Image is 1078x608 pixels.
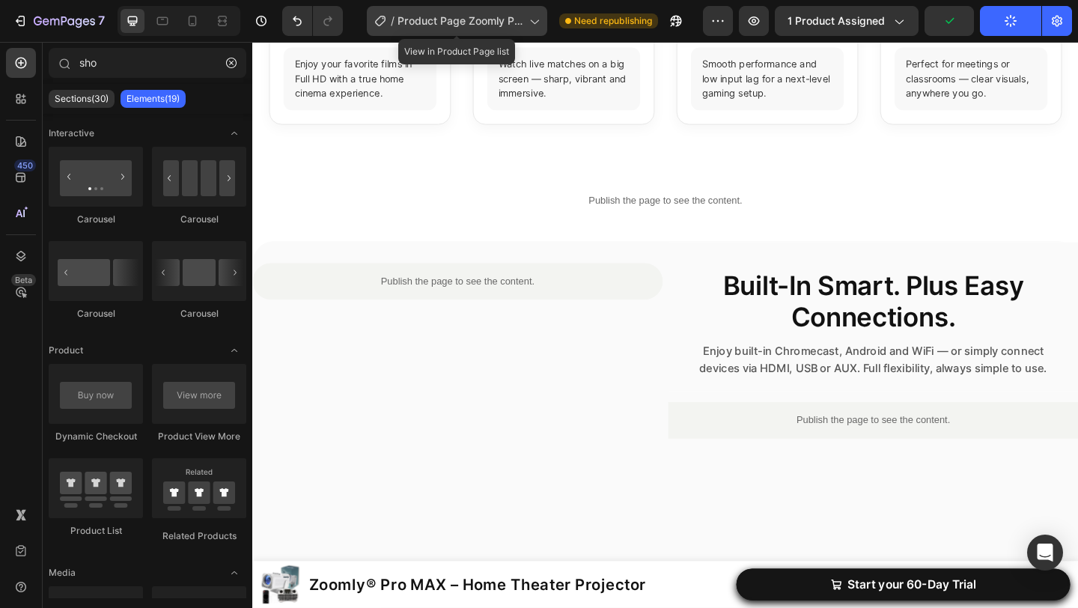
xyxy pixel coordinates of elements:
span: / [391,13,395,29]
div: Product List [49,524,143,538]
div: Carousel [49,213,143,226]
p: Enjoy built-in Chromecast, Android and WiFi — or simply connect devices via HDMI, USB or AUX. Ful... [475,326,876,365]
p: 7 [98,12,105,30]
span: Product Page Zoomly Pro [PERSON_NAME] [PERSON_NAME] [398,13,523,29]
iframe: Design area [252,42,1078,608]
p: Publish the page to see the content. [452,404,898,419]
span: Toggle open [222,121,246,145]
div: Carousel [152,307,246,320]
input: Search Sections & Elements [49,48,246,78]
div: Start your 60-Day Trial [648,579,788,602]
span: Interactive [49,127,94,140]
span: Toggle open [222,338,246,362]
div: Carousel [49,307,143,320]
span: 1 product assigned [788,13,885,29]
button: 1 product assigned [775,6,919,36]
div: Product View More [152,430,246,443]
h1: Zoomly® Pro MAX – Home Theater Projector [60,577,430,604]
span: Product [49,344,83,357]
p: Sections(30) [55,93,109,105]
div: Related Products [152,529,246,543]
span: Toggle open [222,561,246,585]
div: Carousel [152,213,246,226]
span: Need republishing [574,14,652,28]
button: Start your 60-Day Trial [526,573,889,608]
span: Media [49,566,76,580]
button: 7 [6,6,112,36]
div: Open Intercom Messenger [1027,535,1063,571]
div: Undo/Redo [282,6,343,36]
div: 450 [14,159,36,171]
p: Elements(19) [127,93,180,105]
div: Perfect for meetings or classrooms — clear visuals, anywhere you go. [698,6,865,74]
div: Beta [11,274,36,286]
div: Dynamic Checkout [49,430,143,443]
h2: Built-In Smart. Plus Easy Connections. [475,248,876,316]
